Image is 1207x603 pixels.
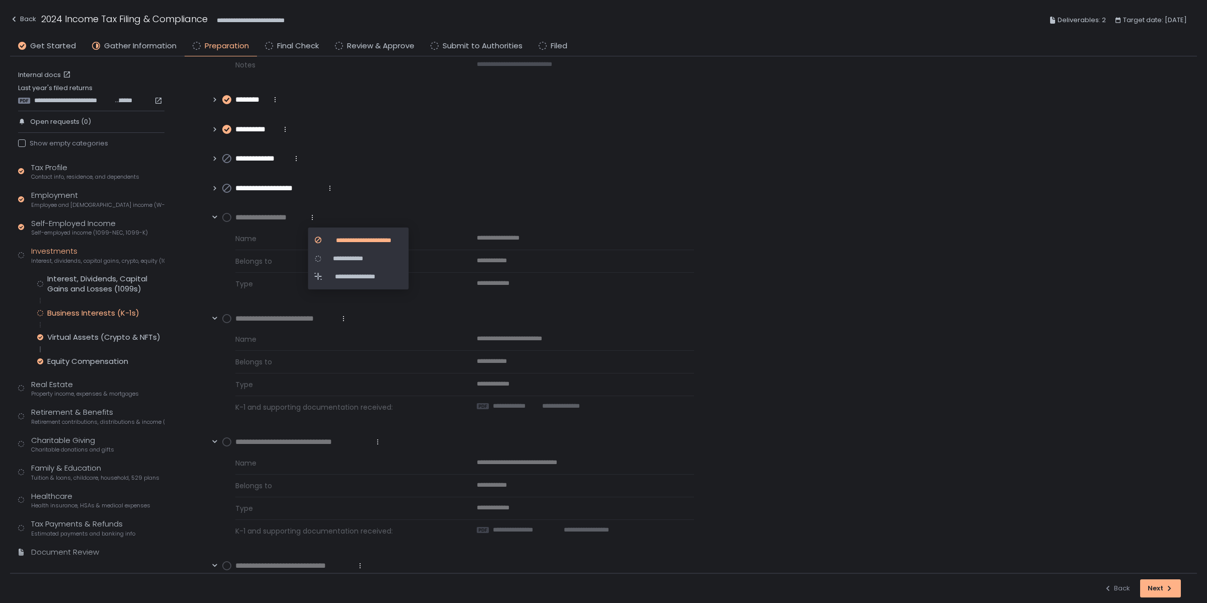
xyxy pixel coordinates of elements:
[47,332,160,342] div: Virtual Assets (Crypto & NFTs)
[551,40,567,52] span: Filed
[235,334,453,344] span: Name
[41,12,208,26] h1: 2024 Income Tax Filing & Compliance
[347,40,414,52] span: Review & Approve
[31,446,114,454] span: Charitable donations and gifts
[235,60,453,70] span: Notes
[235,234,453,244] span: Name
[235,256,453,266] span: Belongs to
[31,246,164,265] div: Investments
[1140,579,1181,597] button: Next
[1104,584,1130,593] div: Back
[31,407,164,426] div: Retirement & Benefits
[31,201,164,209] span: Employee and [DEMOGRAPHIC_DATA] income (W-2s)
[277,40,319,52] span: Final Check
[18,84,164,105] div: Last year's filed returns
[31,173,139,181] span: Contact info, residence, and dependents
[47,274,164,294] div: Interest, Dividends, Capital Gains and Losses (1099s)
[31,502,150,509] span: Health insurance, HSAs & medical expenses
[18,70,73,80] a: Internal docs
[443,40,523,52] span: Submit to Authorities
[31,390,139,398] span: Property income, expenses & mortgages
[1123,14,1187,26] span: Target date: [DATE]
[235,503,453,513] span: Type
[1148,584,1173,593] div: Next
[31,530,135,538] span: Estimated payments and banking info
[31,257,164,265] span: Interest, dividends, capital gains, crypto, equity (1099s, K-1s)
[10,12,36,29] button: Back
[1104,579,1130,597] button: Back
[235,402,453,412] span: K-1 and supporting documentation received:
[31,463,159,482] div: Family & Education
[31,218,148,237] div: Self-Employed Income
[31,491,150,510] div: Healthcare
[31,379,139,398] div: Real Estate
[235,357,453,367] span: Belongs to
[31,190,164,209] div: Employment
[235,481,453,491] span: Belongs to
[31,229,148,237] span: Self-employed income (1099-NEC, 1099-K)
[31,418,164,426] span: Retirement contributions, distributions & income (1099-R, 5498)
[235,380,453,390] span: Type
[205,40,249,52] span: Preparation
[31,547,99,558] div: Document Review
[104,40,177,52] span: Gather Information
[31,518,135,538] div: Tax Payments & Refunds
[47,356,128,366] div: Equity Compensation
[31,474,159,482] span: Tuition & loans, childcare, household, 529 plans
[30,117,91,126] span: Open requests (0)
[30,40,76,52] span: Get Started
[235,526,453,536] span: K-1 and supporting documentation received:
[235,458,453,468] span: Name
[47,308,139,318] div: Business Interests (K-1s)
[1058,14,1106,26] span: Deliverables: 2
[31,435,114,454] div: Charitable Giving
[31,162,139,181] div: Tax Profile
[235,279,453,289] span: Type
[10,13,36,25] div: Back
